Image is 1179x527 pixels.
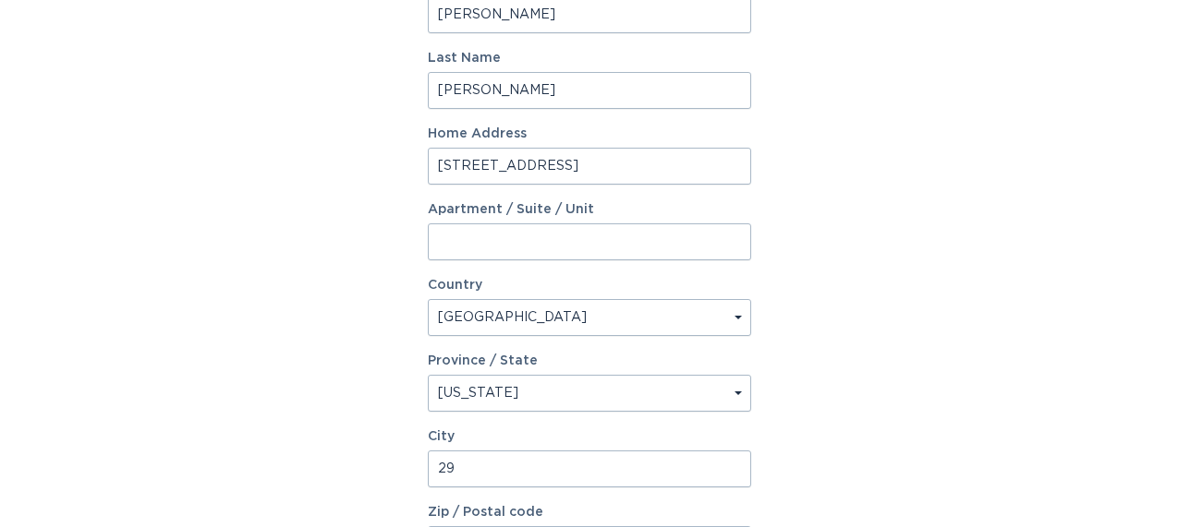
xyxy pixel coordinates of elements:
label: Apartment / Suite / Unit [428,203,751,216]
label: Last Name [428,52,751,65]
label: Province / State [428,354,538,367]
label: City [428,430,751,443]
label: Country [428,279,482,292]
label: Home Address [428,127,751,140]
label: Zip / Postal code [428,506,751,519]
